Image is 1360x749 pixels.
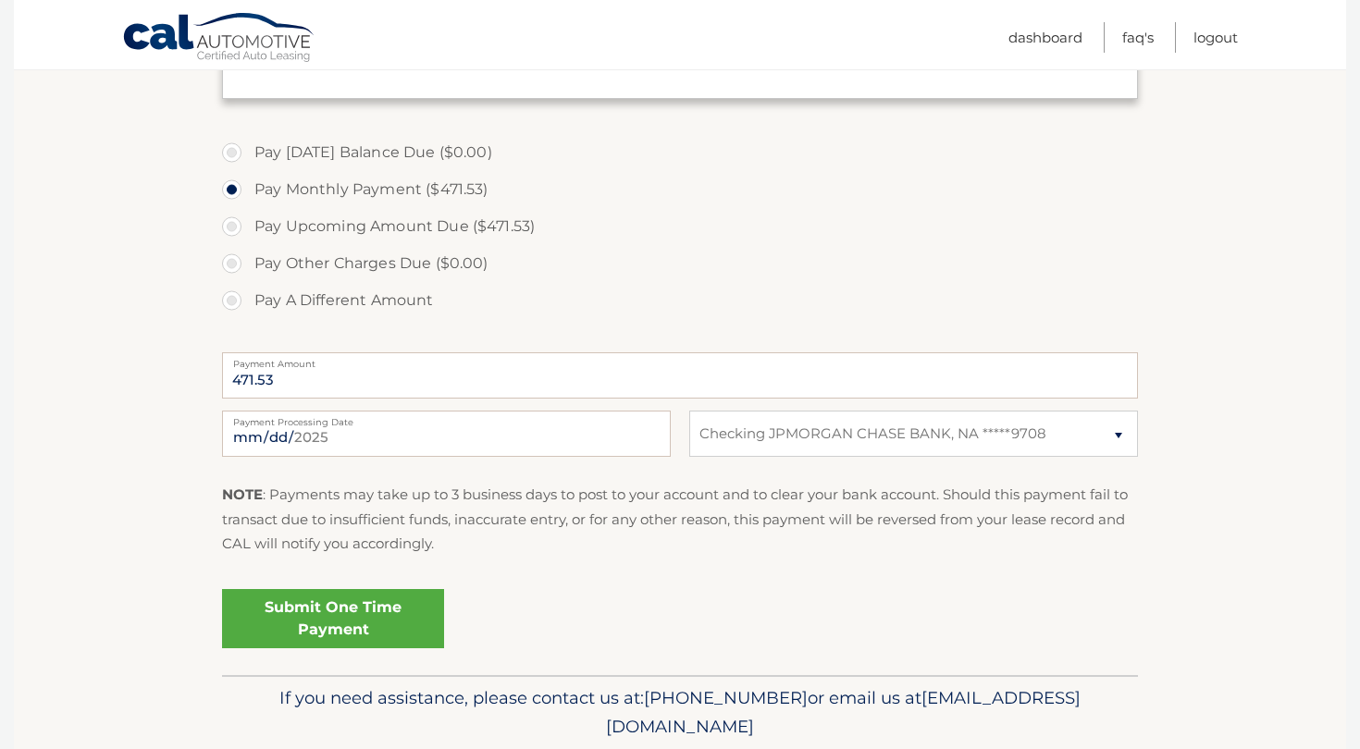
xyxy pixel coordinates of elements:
span: [PHONE_NUMBER] [644,687,808,708]
a: Dashboard [1008,22,1082,53]
a: Logout [1193,22,1238,53]
p: If you need assistance, please contact us at: or email us at [234,683,1126,743]
a: Cal Automotive [122,12,316,66]
label: Pay Other Charges Due ($0.00) [222,245,1138,282]
label: Payment Amount [222,352,1138,367]
label: Payment Processing Date [222,411,671,425]
input: Payment Amount [222,352,1138,399]
a: Submit One Time Payment [222,589,444,648]
label: Pay Upcoming Amount Due ($471.53) [222,208,1138,245]
p: : Payments may take up to 3 business days to post to your account and to clear your bank account.... [222,483,1138,556]
label: Pay A Different Amount [222,282,1138,319]
label: Pay Monthly Payment ($471.53) [222,171,1138,208]
input: Payment Date [222,411,671,457]
label: Pay [DATE] Balance Due ($0.00) [222,134,1138,171]
strong: NOTE [222,485,263,503]
a: FAQ's [1122,22,1154,53]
